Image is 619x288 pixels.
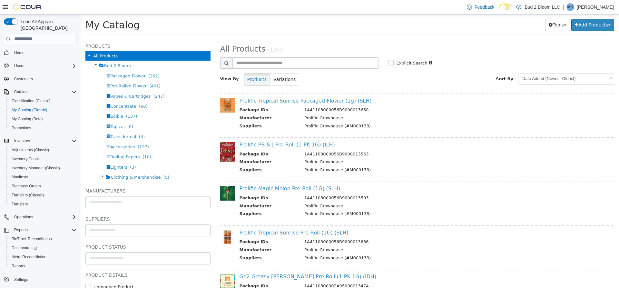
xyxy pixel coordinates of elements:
[159,268,219,276] th: Package IDs
[12,75,35,83] a: Customers
[30,89,55,94] span: Concentrate
[567,3,573,11] span: MK
[12,137,33,145] button: Inventory
[6,154,79,164] button: Inventory Count
[14,89,27,94] span: Catalog
[159,127,254,133] a: Prolific PB & J Pre-Roll (1-PK 1G) (ILH)
[30,99,43,104] span: Edible
[47,110,53,114] span: (6)
[14,277,28,282] span: Settings
[6,173,79,182] button: Manifests
[163,59,190,71] button: Products
[12,116,43,122] span: My Catalog (Beta)
[159,171,260,177] a: Prolific Magic Melon Pre-Roll (1G) (SLH)
[159,188,219,196] th: Manufacturer
[30,120,55,124] span: Transdermal
[12,275,77,283] span: Settings
[12,49,27,57] a: Home
[9,235,54,243] a: BioTrack Reconciliation
[12,49,77,57] span: Home
[9,191,77,199] span: Transfers (Classic)
[69,69,80,74] span: (401)
[1,61,79,70] button: Users
[12,147,49,153] span: Adjustments (Classic)
[12,165,60,171] span: Inventory Manager (Classic)
[159,259,296,265] a: Go2 Greasy [PERSON_NAME] Pre-Roll (1-PK 1G) (IDH)
[14,138,30,144] span: Inventory
[12,226,30,234] button: Reports
[6,191,79,200] button: Transfers (Classic)
[12,137,77,145] span: Inventory
[12,193,44,198] span: Transfers (Classic)
[12,202,28,207] span: Transfers
[140,30,185,39] span: All Products
[159,240,219,248] th: Suppliers
[9,182,44,190] a: Purchase Orders
[12,107,47,113] span: My Catalog (Classic)
[1,87,79,96] button: Catalog
[219,144,519,152] td: Prolific Growhouse
[9,253,49,261] a: Metrc Reconciliation
[563,3,564,11] p: |
[12,98,51,104] span: Classification (Classic)
[6,145,79,154] button: Adjustments (Classic)
[13,4,42,10] img: Cova
[9,164,77,172] span: Inventory Manager (Classic)
[9,146,52,154] a: Adjustments (Classic)
[9,115,45,123] a: My Catalog (Beta)
[140,62,158,67] span: View By
[58,120,64,124] span: (4)
[5,201,130,208] h5: Suppliers
[6,124,79,133] button: Promotions
[140,127,154,147] img: 150
[1,74,79,84] button: Customers
[12,226,77,234] span: Reports
[577,3,614,11] p: [PERSON_NAME]
[566,3,574,11] div: Marcus Kirk
[12,254,46,260] span: Metrc Reconciliation
[1,136,79,145] button: Inventory
[159,83,291,89] a: Prolific Tropical Sunrise Packaged Flower (1g) (SLH)
[6,243,79,253] a: Dashboards
[6,182,79,191] button: Purchase Orders
[9,124,34,132] a: Promotions
[11,269,53,276] label: Unmapped Product
[9,235,77,243] span: BioTrack Reconciliation
[12,62,27,70] button: Users
[12,184,41,189] span: Purchase Orders
[6,200,79,209] button: Transfers
[464,1,497,14] a: Feedback
[9,200,30,208] a: Transfers
[140,215,154,230] img: 150
[140,259,154,274] img: 150
[159,215,268,221] a: Prolific Tropical Sunrise Pre-Roll (1G) (SLH)
[30,130,54,135] span: Accessories
[9,244,40,252] a: Dashboards
[9,146,77,154] span: Adjustments (Classic)
[68,59,79,64] span: (262)
[30,110,44,114] span: Topical
[491,5,534,16] button: Add Products
[219,152,519,160] td: Prolific Growhouse (#M000138)
[14,227,28,233] span: Reports
[83,160,89,165] span: (5)
[9,182,77,190] span: Purchase Orders
[159,152,219,160] th: Suppliers
[12,245,37,251] span: Dashboards
[12,125,31,131] span: Promotions
[219,136,519,144] td: 1A41103000056B9000013563
[12,276,31,283] a: Settings
[438,59,525,69] span: Date Added (Newest-Oldest)
[12,213,77,221] span: Operations
[30,69,66,74] span: Pre-Rolled Flower
[6,105,79,114] button: My Catalog (Classic)
[14,63,24,68] span: Users
[159,144,219,152] th: Manufacturer
[18,18,77,31] span: Load All Apps in [GEOGRAPHIC_DATA]
[6,262,79,271] button: Reports
[140,84,154,98] img: 150
[12,88,77,96] span: Catalog
[219,232,519,240] td: Prolific Growhouse
[1,48,79,57] button: Home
